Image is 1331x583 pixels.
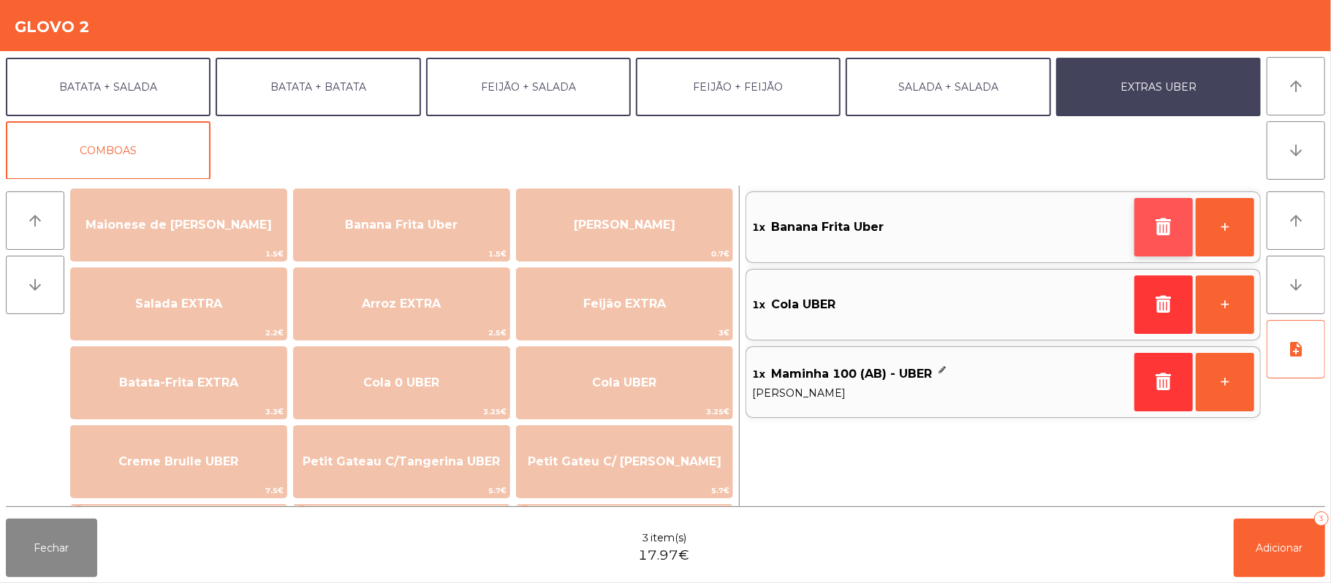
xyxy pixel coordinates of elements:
[426,58,631,116] button: FEIJÃO + SALADA
[1256,541,1303,555] span: Adicionar
[1287,340,1305,358] i: note_add
[752,385,1129,401] span: [PERSON_NAME]
[574,218,675,232] span: [PERSON_NAME]
[362,297,441,310] span: Arroz EXTRA
[517,247,732,261] span: 0.7€
[517,484,732,498] span: 5.7€
[1314,511,1329,526] div: 3
[295,506,309,520] span: +
[517,326,732,340] span: 3€
[71,405,287,419] span: 3.3€
[517,405,732,419] span: 3.25€
[294,326,509,340] span: 2.5€
[583,297,666,310] span: Feijão EXTRA
[771,363,932,385] span: Maminha 100 (AB) - UBER
[71,326,287,340] span: 2.2€
[528,454,721,468] span: Petit Gateu C/ [PERSON_NAME]
[6,519,97,577] button: Fechar
[345,218,458,232] span: Banana Frita Uber
[517,506,532,520] span: +
[846,58,1050,116] button: SALADA + SALADA
[752,216,765,238] span: 1x
[26,276,44,294] i: arrow_downward
[1196,275,1254,334] button: +
[303,454,500,468] span: Petit Gateau C/Tangerina UBER
[771,294,835,316] span: Cola UBER
[1196,353,1254,411] button: +
[294,405,509,419] span: 3.25€
[72,506,86,520] span: +
[15,16,90,38] h4: GLOVO 2
[1267,57,1325,115] button: arrow_upward
[119,376,238,389] span: Batata-Frita EXTRA
[363,376,439,389] span: Cola 0 UBER
[1287,142,1305,159] i: arrow_downward
[86,218,272,232] span: Maionese de [PERSON_NAME]
[1287,276,1305,294] i: arrow_downward
[6,191,64,250] button: arrow_upward
[1267,256,1325,314] button: arrow_downward
[71,247,287,261] span: 1.5€
[216,58,420,116] button: BATATA + BATATA
[294,247,509,261] span: 1.5€
[752,294,765,316] span: 1x
[752,363,765,385] span: 1x
[1267,320,1325,378] button: note_add
[636,58,841,116] button: FEIJÃO + FEIJÃO
[1056,58,1261,116] button: EXTRAS UBER
[1267,191,1325,250] button: arrow_upward
[592,376,656,389] span: Cola UBER
[71,484,287,498] span: 7.5€
[118,454,238,468] span: Creme Brulle UBER
[1196,198,1254,256] button: +
[6,121,211,180] button: COMBOAS
[639,546,690,565] span: 17.97€
[135,297,222,310] span: Salada EXTRA
[294,484,509,498] span: 5.7€
[1287,212,1305,229] i: arrow_upward
[6,58,211,116] button: BATATA + SALADA
[771,216,884,238] span: Banana Frita Uber
[26,212,44,229] i: arrow_upward
[642,530,649,546] span: 3
[651,530,686,546] span: item(s)
[6,256,64,314] button: arrow_downward
[1287,77,1305,95] i: arrow_upward
[1267,121,1325,180] button: arrow_downward
[1234,519,1325,577] button: Adicionar3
